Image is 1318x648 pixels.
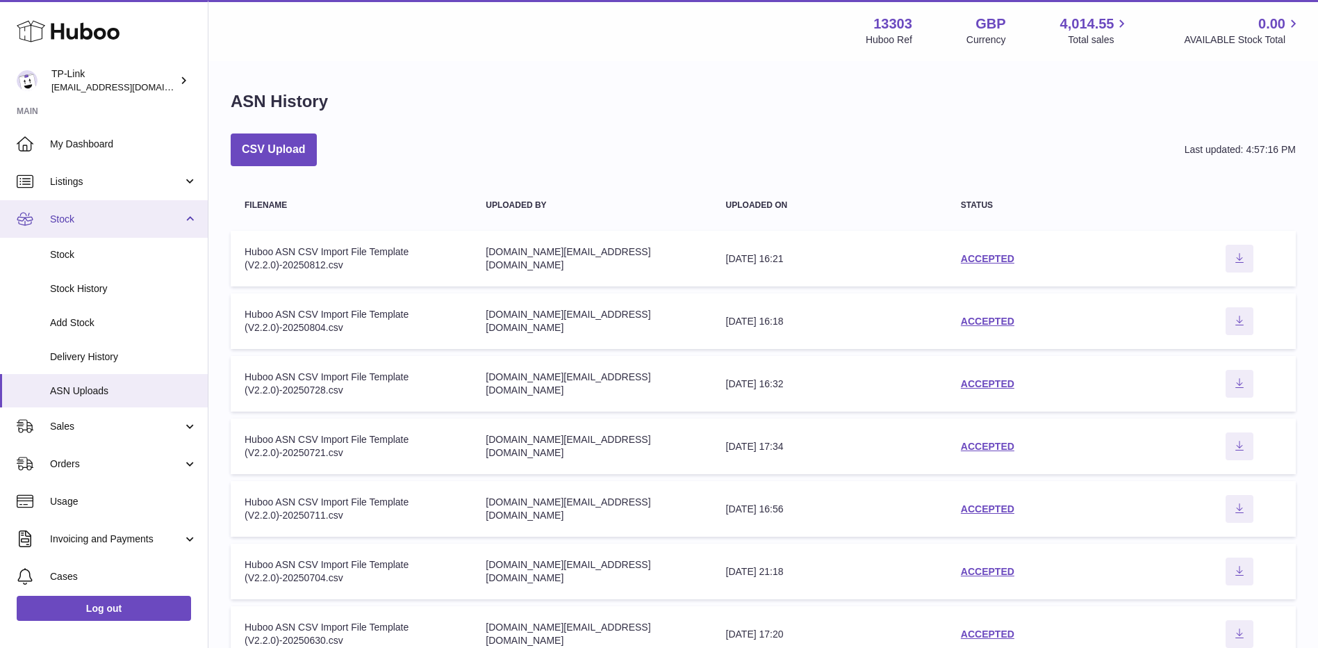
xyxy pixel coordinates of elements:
span: AVAILABLE Stock Total [1184,33,1301,47]
span: Stock History [50,282,197,295]
div: [DATE] 16:21 [726,252,933,266]
a: ACCEPTED [961,253,1014,264]
span: Cases [50,570,197,583]
div: Huboo Ref [866,33,912,47]
div: [DATE] 17:20 [726,628,933,641]
button: Download ASN file [1226,432,1253,460]
div: [DOMAIN_NAME][EMAIL_ADDRESS][DOMAIN_NAME] [486,621,698,647]
div: [DATE] 21:18 [726,565,933,578]
span: Sales [50,420,183,433]
th: Uploaded by [472,187,711,224]
div: Huboo ASN CSV Import File Template (V2.2.0)-20250721.csv [245,433,458,460]
a: Log out [17,596,191,621]
div: Huboo ASN CSV Import File Template (V2.2.0)-20250804.csv [245,308,458,334]
span: Orders [50,457,183,471]
div: Huboo ASN CSV Import File Template (V2.2.0)-20250711.csv [245,496,458,522]
span: 4,014.55 [1060,15,1114,33]
span: Usage [50,495,197,508]
strong: 13303 [873,15,912,33]
a: ACCEPTED [961,629,1014,640]
button: Download ASN file [1226,307,1253,335]
a: ACCEPTED [961,441,1014,452]
a: ACCEPTED [961,566,1014,577]
div: Huboo ASN CSV Import File Template (V2.2.0)-20250728.csv [245,371,458,397]
div: [DATE] 17:34 [726,440,933,453]
span: Delivery History [50,350,197,364]
span: Listings [50,175,183,188]
h1: ASN History [231,90,328,113]
button: CSV Upload [231,133,317,166]
a: ACCEPTED [961,316,1014,327]
div: Huboo ASN CSV Import File Template (V2.2.0)-20250812.csv [245,245,458,272]
button: Download ASN file [1226,620,1253,648]
div: [DOMAIN_NAME][EMAIL_ADDRESS][DOMAIN_NAME] [486,433,698,460]
div: [DATE] 16:18 [726,315,933,328]
span: My Dashboard [50,138,197,151]
button: Download ASN file [1226,370,1253,398]
div: Currency [966,33,1006,47]
th: actions [1183,187,1296,224]
button: Download ASN file [1226,495,1253,523]
a: 4,014.55 Total sales [1060,15,1130,47]
button: Download ASN file [1226,558,1253,585]
div: TP-Link [51,67,176,94]
a: ACCEPTED [961,503,1014,515]
button: Download ASN file [1226,245,1253,273]
strong: GBP [975,15,1005,33]
div: Last updated: 4:57:16 PM [1185,143,1296,156]
span: [EMAIL_ADDRESS][DOMAIN_NAME] [51,81,204,92]
span: Invoicing and Payments [50,533,183,546]
span: Stock [50,248,197,261]
th: Filename [231,187,472,224]
div: [DOMAIN_NAME][EMAIL_ADDRESS][DOMAIN_NAME] [486,558,698,585]
span: Stock [50,213,183,226]
a: 0.00 AVAILABLE Stock Total [1184,15,1301,47]
div: [DATE] 16:56 [726,503,933,516]
div: Huboo ASN CSV Import File Template (V2.2.0)-20250704.csv [245,558,458,585]
span: 0.00 [1258,15,1285,33]
img: gaby.chen@tp-link.com [17,70,38,91]
a: ACCEPTED [961,378,1014,389]
div: [DATE] 16:32 [726,378,933,391]
th: Status [947,187,1183,224]
div: Huboo ASN CSV Import File Template (V2.2.0)-20250630.csv [245,621,458,647]
span: Add Stock [50,316,197,330]
span: ASN Uploads [50,384,197,398]
div: [DOMAIN_NAME][EMAIL_ADDRESS][DOMAIN_NAME] [486,245,698,272]
th: Uploaded on [712,187,947,224]
span: Total sales [1068,33,1130,47]
div: [DOMAIN_NAME][EMAIL_ADDRESS][DOMAIN_NAME] [486,308,698,334]
div: [DOMAIN_NAME][EMAIL_ADDRESS][DOMAIN_NAME] [486,371,698,397]
div: [DOMAIN_NAME][EMAIL_ADDRESS][DOMAIN_NAME] [486,496,698,522]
